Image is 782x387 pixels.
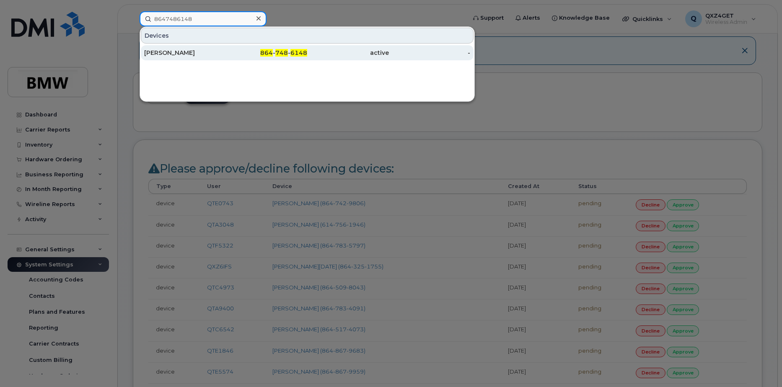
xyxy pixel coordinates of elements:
[141,28,474,44] div: Devices
[307,49,389,57] div: active
[260,49,273,57] span: 864
[144,49,226,57] div: [PERSON_NAME]
[275,49,288,57] span: 748
[746,351,776,381] iframe: Messenger Launcher
[141,45,474,60] a: [PERSON_NAME]864-748-6148active-
[226,49,308,57] div: - -
[389,49,471,57] div: -
[140,11,267,26] input: Find something...
[290,49,307,57] span: 6148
